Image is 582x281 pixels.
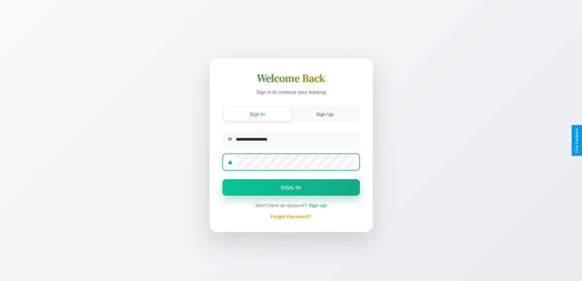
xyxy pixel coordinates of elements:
div: Give Feedback [575,128,579,153]
button: Sign Up [291,107,359,121]
a: Forgot Password? [271,214,311,219]
span: Sign Up! [309,202,327,208]
h1: Welcome Back [222,71,360,86]
button: Sign In [224,107,291,121]
div: Don't have an account? [222,202,360,208]
p: Sign in to continue your booking [222,88,360,97]
button: Sign In [222,179,360,196]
